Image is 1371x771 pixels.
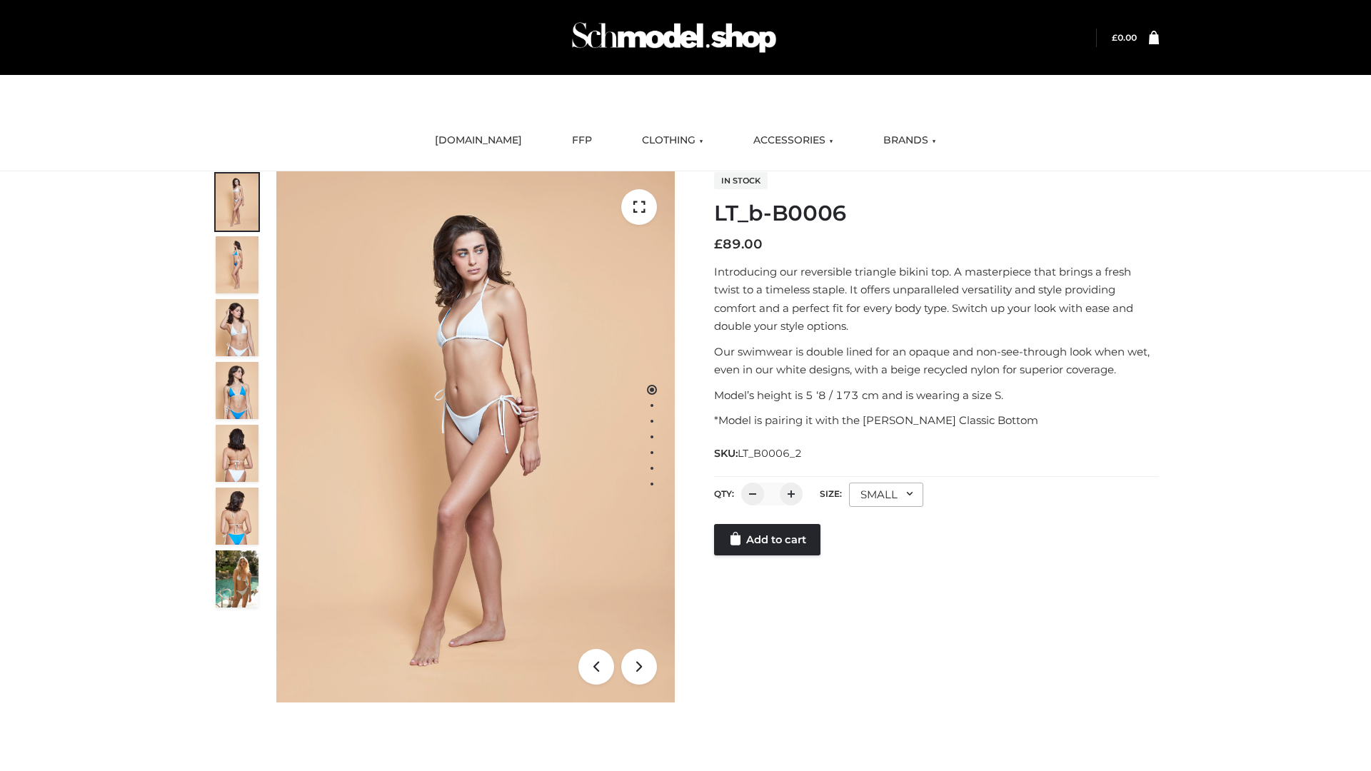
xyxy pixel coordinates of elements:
[276,171,675,702] img: LT_b-B0006
[631,125,714,156] a: CLOTHING
[714,236,723,252] span: £
[714,445,803,462] span: SKU:
[743,125,844,156] a: ACCESSORIES
[216,173,258,231] img: ArielClassicBikiniTop_CloudNine_AzureSky_OW114ECO_1-scaled.jpg
[714,386,1159,405] p: Model’s height is 5 ‘8 / 173 cm and is wearing a size S.
[873,125,947,156] a: BRANDS
[1112,32,1137,43] bdi: 0.00
[714,524,820,555] a: Add to cart
[714,343,1159,379] p: Our swimwear is double lined for an opaque and non-see-through look when wet, even in our white d...
[567,9,781,66] img: Schmodel Admin 964
[849,483,923,507] div: SMALL
[424,125,533,156] a: [DOMAIN_NAME]
[714,263,1159,336] p: Introducing our reversible triangle bikini top. A masterpiece that brings a fresh twist to a time...
[738,447,802,460] span: LT_B0006_2
[1112,32,1118,43] span: £
[561,125,603,156] a: FFP
[820,488,842,499] label: Size:
[216,550,258,608] img: Arieltop_CloudNine_AzureSky2.jpg
[714,201,1159,226] h1: LT_b-B0006
[216,362,258,419] img: ArielClassicBikiniTop_CloudNine_AzureSky_OW114ECO_4-scaled.jpg
[714,488,734,499] label: QTY:
[1112,32,1137,43] a: £0.00
[216,425,258,482] img: ArielClassicBikiniTop_CloudNine_AzureSky_OW114ECO_7-scaled.jpg
[216,299,258,356] img: ArielClassicBikiniTop_CloudNine_AzureSky_OW114ECO_3-scaled.jpg
[714,172,768,189] span: In stock
[216,488,258,545] img: ArielClassicBikiniTop_CloudNine_AzureSky_OW114ECO_8-scaled.jpg
[216,236,258,293] img: ArielClassicBikiniTop_CloudNine_AzureSky_OW114ECO_2-scaled.jpg
[714,411,1159,430] p: *Model is pairing it with the [PERSON_NAME] Classic Bottom
[714,236,763,252] bdi: 89.00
